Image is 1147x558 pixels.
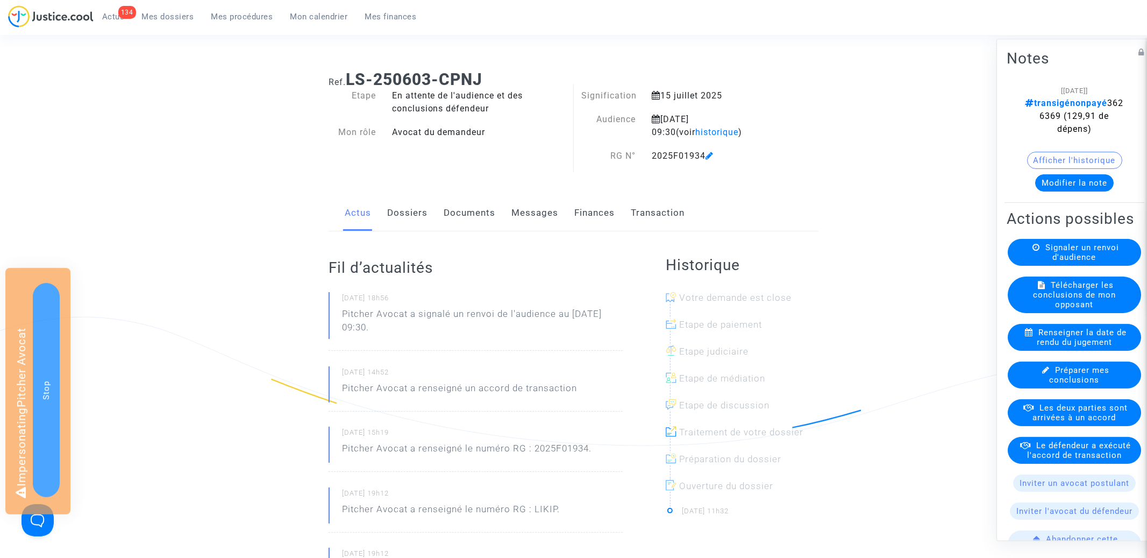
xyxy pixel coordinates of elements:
span: Signaler un renvoi d'audience [1045,243,1119,262]
h2: Fil d’actualités [329,258,623,277]
span: Les deux parties sont arrivées à un accord [1033,403,1128,422]
span: transigénonpayé [1025,98,1108,108]
span: Inviter l'avocat du défendeur [1016,506,1132,516]
span: Votre demande est close [679,292,792,303]
span: [[DATE]] [1061,87,1088,95]
a: 134Actus [94,9,133,25]
button: Stop [33,283,60,497]
div: RG N° [574,150,644,163]
a: Transaction [631,195,685,231]
span: Abandonner cette procédure [1046,534,1118,554]
button: Modifier la note [1035,174,1114,192]
div: Etape [320,89,384,115]
div: Signification [574,89,644,102]
small: [DATE] 15h19 [342,428,623,442]
span: Préparer mes conclusions [1050,365,1110,385]
h2: Notes [1007,49,1142,68]
a: Mes dossiers [133,9,203,25]
span: Mes dossiers [142,12,194,22]
span: (voir ) [676,127,742,137]
span: historique [695,127,738,137]
button: Afficher l'historique [1027,152,1122,169]
img: jc-logo.svg [8,5,94,27]
small: [DATE] 18h56 [342,293,623,307]
p: Pitcher Avocat a renseigné un accord de transaction [342,382,577,400]
small: [DATE] 14h52 [342,368,623,382]
div: Audience [574,113,644,139]
span: Mes procédures [211,12,273,22]
a: Mon calendrier [282,9,357,25]
div: 2025F01934 [644,150,784,163]
p: Pitcher Avocat a renseigné le numéro RG : 2025F01934. [342,442,592,461]
iframe: Help Scout Beacon - Open [22,504,54,536]
p: Pitcher Avocat a signalé un renvoi de l'audience au [DATE] 09:30. [342,307,623,340]
a: Documents [444,195,495,231]
span: Inviter un avocat postulant [1020,478,1129,488]
div: [DATE] 09:30 [644,113,784,139]
span: Stop [41,380,51,399]
small: [DATE] 19h12 [342,489,623,503]
a: Mes finances [357,9,425,25]
div: Mon rôle [320,126,384,139]
span: Le défendeur a exécuté l'accord de transaction [1027,441,1131,460]
div: 15 juillet 2025 [644,89,784,102]
div: 134 [118,6,136,19]
a: Finances [574,195,615,231]
span: Ref. [329,77,346,87]
div: Impersonating [5,268,70,514]
h2: Historique [666,256,818,274]
p: Pitcher Avocat a renseigné le numéro RG : LIKIP. [342,503,560,521]
h2: Actions possibles [1007,209,1142,228]
b: LS-250603-CPNJ [346,70,482,89]
span: Télécharger les conclusions de mon opposant [1033,280,1116,309]
span: Renseigner la date de rendu du jugement [1037,328,1127,347]
span: Actus [102,12,125,22]
a: Dossiers [387,195,428,231]
span: Mes finances [365,12,417,22]
div: En attente de l'audience et des conclusions défendeur [384,89,574,115]
a: Actus [345,195,371,231]
span: Mon calendrier [290,12,348,22]
a: Messages [511,195,558,231]
a: Mes procédures [203,9,282,25]
div: Avocat du demandeur [384,126,574,139]
span: 3626369 (129,91 de dépens) [1025,98,1124,134]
